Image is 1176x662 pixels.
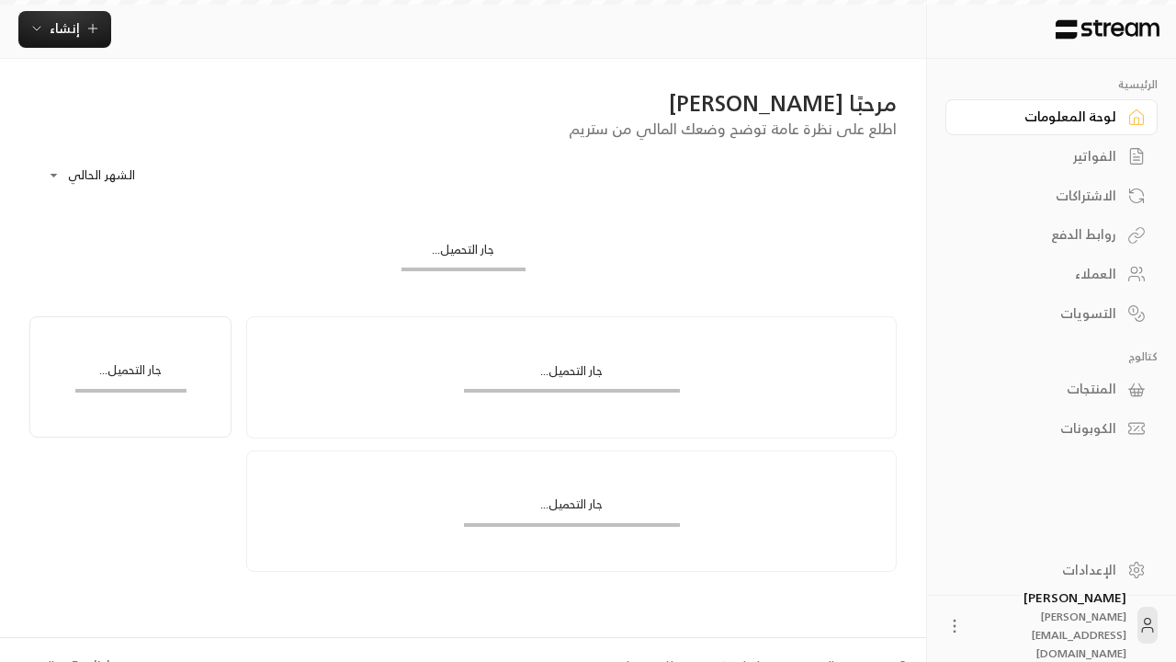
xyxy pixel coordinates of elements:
div: الشهر الحالي [39,152,176,200]
span: إنشاء [50,17,80,40]
div: جار التحميل... [464,496,680,522]
div: الإعدادات [968,561,1116,579]
img: Logo [1054,19,1161,40]
div: الكوبونات [968,419,1116,438]
div: التسويات [968,304,1116,323]
a: الفواتير [945,139,1158,175]
a: الإعدادات [945,552,1158,588]
div: جار التحميل... [401,241,526,268]
span: اطلع على نظرة عامة توضح وضعك المالي من ستريم [569,116,897,142]
div: جار التحميل... [75,361,187,388]
div: جار التحميل... [464,362,680,389]
a: روابط الدفع [945,217,1158,253]
a: العملاء [945,257,1158,292]
div: المنتجات [968,380,1116,398]
div: الفواتير [968,147,1116,165]
div: [PERSON_NAME] [975,588,1126,662]
a: الكوبونات [945,411,1158,447]
p: الرئيسية [945,77,1158,92]
button: إنشاء [18,11,111,48]
div: لوحة المعلومات [968,108,1116,126]
a: التسويات [945,295,1158,331]
a: لوحة المعلومات [945,99,1158,135]
div: روابط الدفع [968,225,1116,244]
div: مرحبًا [PERSON_NAME] [29,88,897,118]
div: العملاء [968,265,1116,283]
div: الاشتراكات [968,187,1116,205]
a: المنتجات [945,371,1158,407]
p: كتالوج [945,349,1158,364]
a: الاشتراكات [945,177,1158,213]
